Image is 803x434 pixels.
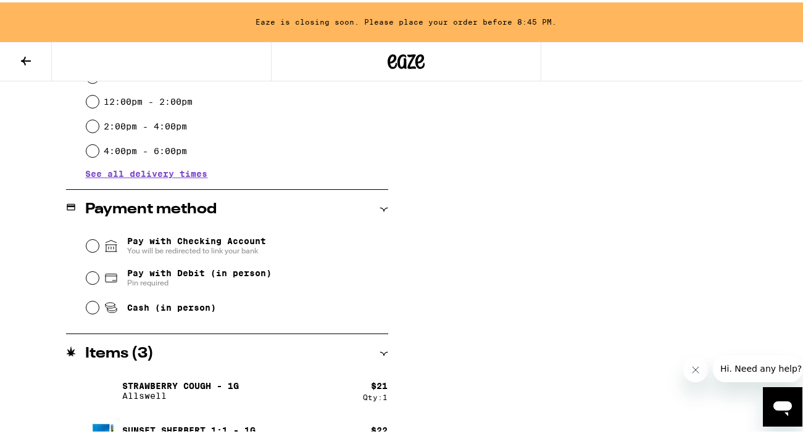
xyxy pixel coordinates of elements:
div: $ 22 [372,423,388,433]
span: Pay with Checking Account [127,234,266,253]
img: Strawberry Cough - 1g [86,371,120,406]
h2: Payment method [86,200,217,215]
span: You will be redirected to link your bank [127,244,266,253]
p: Allswell [123,388,239,398]
iframe: Message from company [713,353,802,380]
iframe: Close message [683,355,708,380]
button: See all delivery times [86,167,208,176]
span: Pin required [127,276,272,285]
span: Pay with Debit (in person) [127,266,272,276]
p: Sunset Sherbert 1:1 - 1g [123,423,256,433]
div: Qty: 1 [364,391,388,399]
iframe: Button to launch messaging window [763,385,802,424]
p: Strawberry Cough - 1g [123,379,239,388]
label: 2:00pm - 4:00pm [104,119,187,129]
span: Cash (in person) [127,300,216,310]
div: $ 21 [372,379,388,388]
h2: Items ( 3 ) [86,344,154,359]
label: 4:00pm - 6:00pm [104,144,187,154]
label: 12:00pm - 2:00pm [104,94,193,104]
